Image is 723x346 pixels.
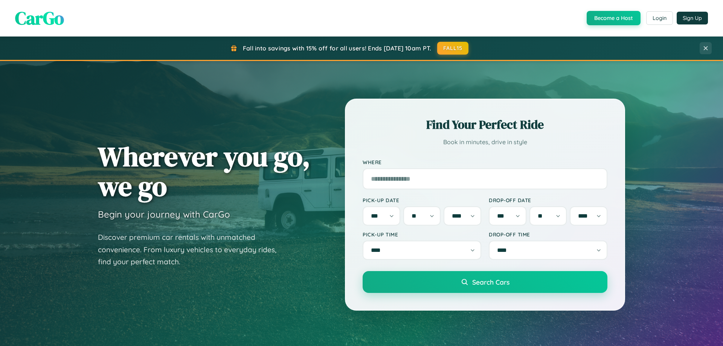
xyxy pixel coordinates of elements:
label: Drop-off Time [489,231,607,238]
button: Sign Up [677,12,708,24]
label: Pick-up Time [363,231,481,238]
p: Discover premium car rentals with unmatched convenience. From luxury vehicles to everyday rides, ... [98,231,286,268]
label: Pick-up Date [363,197,481,203]
button: Search Cars [363,271,607,293]
button: Become a Host [587,11,641,25]
span: Search Cars [472,278,509,286]
p: Book in minutes, drive in style [363,137,607,148]
span: CarGo [15,6,64,30]
button: Login [646,11,673,25]
button: FALL15 [437,42,469,55]
span: Fall into savings with 15% off for all users! Ends [DATE] 10am PT. [243,44,432,52]
h3: Begin your journey with CarGo [98,209,230,220]
label: Where [363,159,607,165]
label: Drop-off Date [489,197,607,203]
h2: Find Your Perfect Ride [363,116,607,133]
h1: Wherever you go, we go [98,142,310,201]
